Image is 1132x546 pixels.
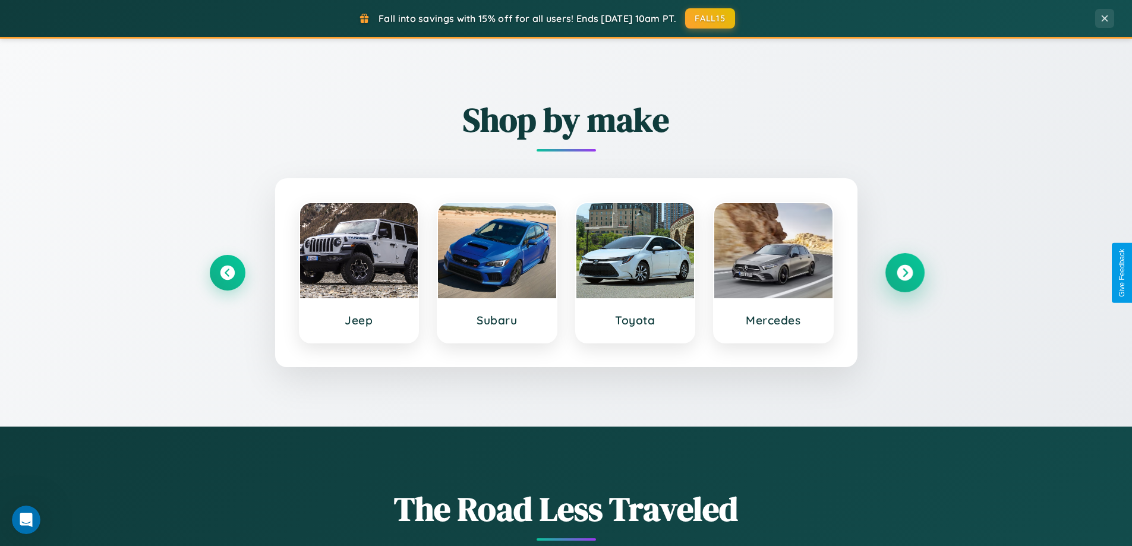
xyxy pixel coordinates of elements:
[379,12,676,24] span: Fall into savings with 15% off for all users! Ends [DATE] 10am PT.
[210,486,923,532] h1: The Road Less Traveled
[210,97,923,143] h2: Shop by make
[588,313,683,327] h3: Toyota
[312,313,406,327] h3: Jeep
[685,8,735,29] button: FALL15
[450,313,544,327] h3: Subaru
[726,313,821,327] h3: Mercedes
[1118,249,1126,297] div: Give Feedback
[12,506,40,534] iframe: Intercom live chat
